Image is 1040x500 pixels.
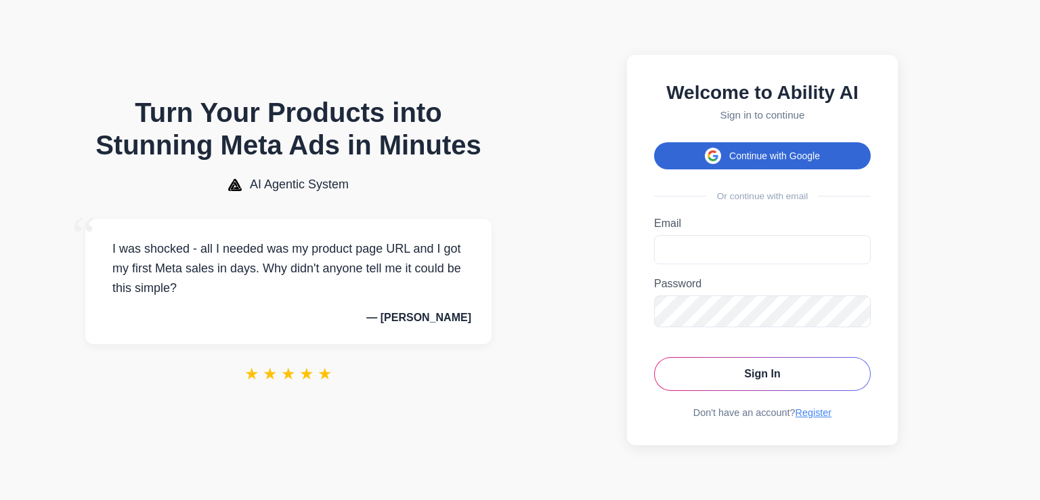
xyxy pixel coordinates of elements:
[318,364,332,383] span: ★
[654,407,871,418] div: Don't have an account?
[106,239,471,297] p: I was shocked - all I needed was my product page URL and I got my first Meta sales in days. Why d...
[106,312,471,324] p: — [PERSON_NAME]
[654,191,871,201] div: Or continue with email
[281,364,296,383] span: ★
[250,178,349,192] span: AI Agentic System
[654,82,871,104] h2: Welcome to Ability AI
[654,142,871,169] button: Continue with Google
[244,364,259,383] span: ★
[85,96,492,161] h1: Turn Your Products into Stunning Meta Ads in Minutes
[72,205,96,267] span: “
[263,364,278,383] span: ★
[654,357,871,391] button: Sign In
[228,179,242,191] img: AI Agentic System Logo
[299,364,314,383] span: ★
[796,407,832,418] a: Register
[654,278,871,290] label: Password
[654,217,871,230] label: Email
[654,109,871,121] p: Sign in to continue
